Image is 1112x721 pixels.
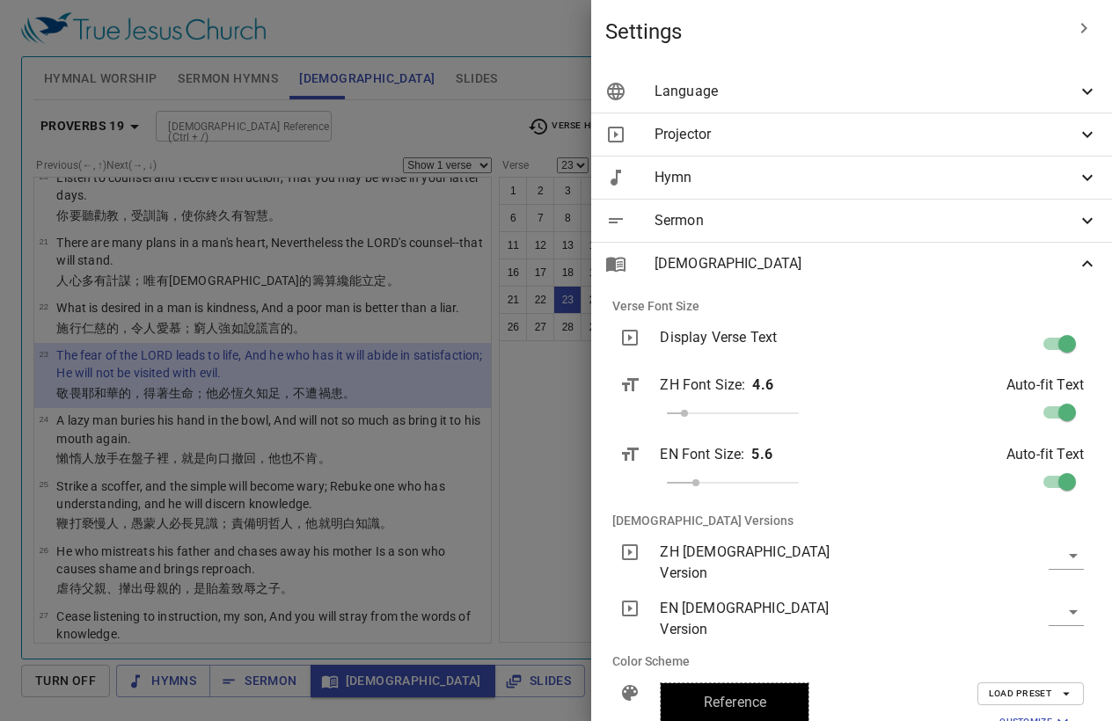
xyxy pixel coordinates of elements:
[989,686,1072,702] span: Load Preset
[598,640,1105,682] li: Color Scheme
[660,598,878,640] p: EN [DEMOGRAPHIC_DATA] Version
[605,18,1063,46] span: Settings
[660,375,745,396] p: ZH Font Size :
[265,76,313,90] p: 詩 Hymns
[655,167,1077,188] span: Hymn
[598,499,1105,542] li: [DEMOGRAPHIC_DATA] Versions
[591,70,1112,113] div: Language
[69,57,174,93] div: 恆久知足
[591,200,1112,242] div: Sermon
[655,124,1077,145] span: Projector
[1006,375,1084,396] p: Auto-fit Text
[274,94,305,117] li: 259
[1006,444,1084,465] p: Auto-fit Text
[660,444,744,465] p: EN Font Size :
[655,81,1077,102] span: Language
[591,113,1112,156] div: Projector
[752,375,772,396] p: 4.6
[704,692,766,713] span: Reference
[655,253,1077,274] span: [DEMOGRAPHIC_DATA]
[660,327,878,348] p: Display Verse Text
[977,682,1084,705] button: Load Preset
[751,444,772,465] p: 5.6
[11,106,232,137] div: Be Content Always
[591,243,1112,285] div: [DEMOGRAPHIC_DATA]
[591,157,1112,199] div: Hymn
[598,285,1105,327] li: Verse Font Size
[274,117,305,140] li: 339
[655,210,1077,231] span: Sermon
[660,542,878,584] p: ZH [DEMOGRAPHIC_DATA] Version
